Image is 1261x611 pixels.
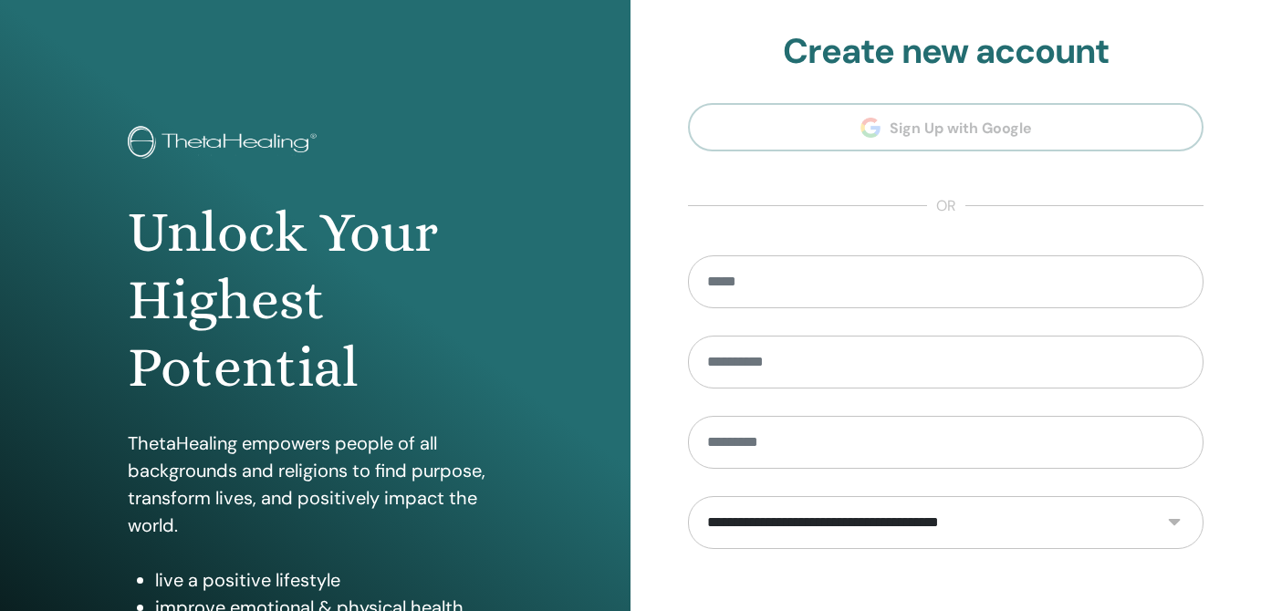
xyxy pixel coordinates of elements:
[927,195,965,217] span: or
[128,199,503,402] h1: Unlock Your Highest Potential
[155,566,503,594] li: live a positive lifestyle
[688,31,1204,73] h2: Create new account
[128,430,503,539] p: ThetaHealing empowers people of all backgrounds and religions to find purpose, transform lives, a...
